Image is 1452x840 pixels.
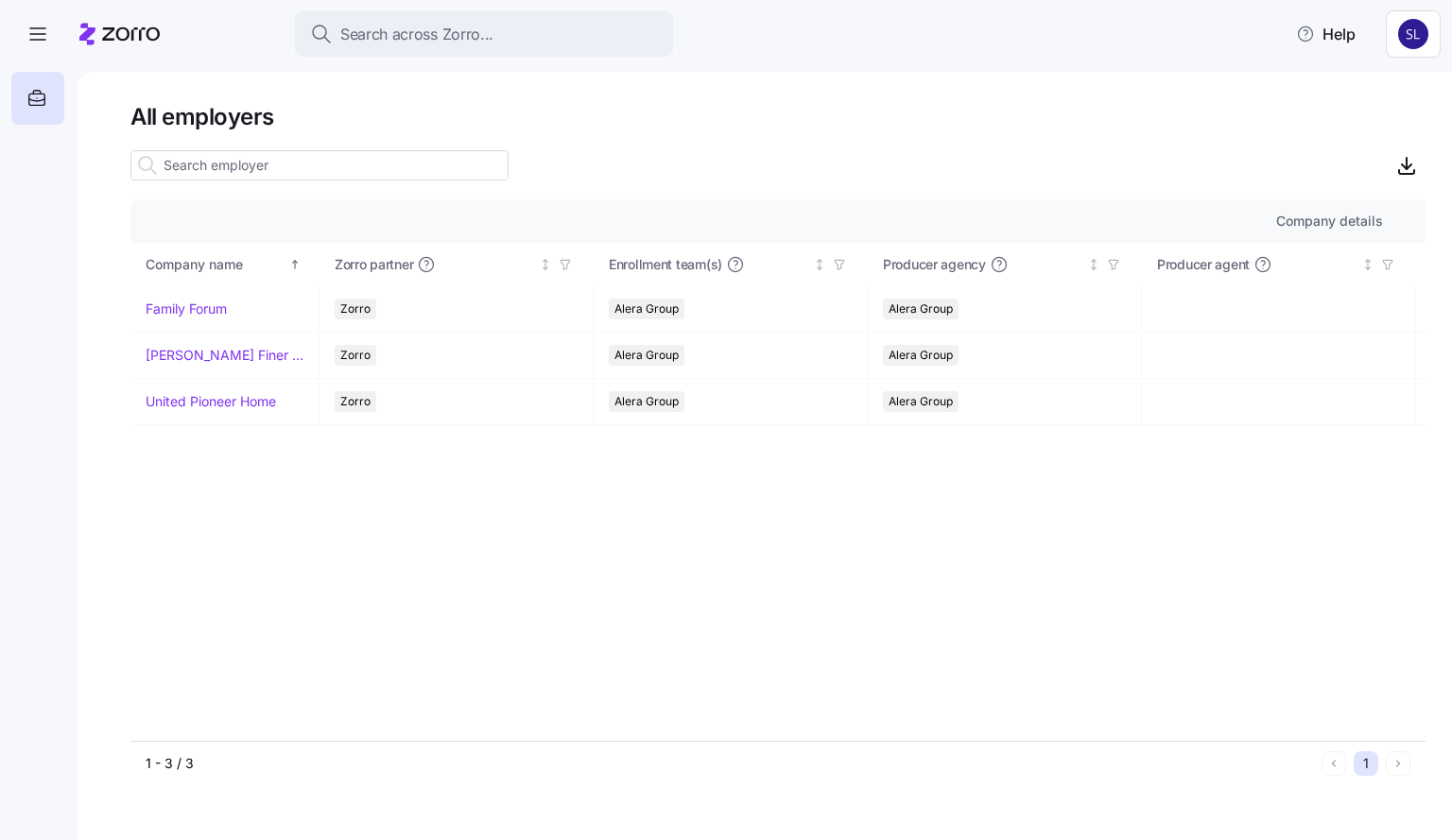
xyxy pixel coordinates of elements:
[1296,23,1356,45] span: Help
[130,150,509,180] input: Search employer
[130,102,1426,131] h1: All employers
[146,346,303,365] a: [PERSON_NAME] Finer Meats
[288,258,302,271] div: Sorted ascending
[889,391,953,412] span: Alera Group
[889,345,953,366] span: Alera Group
[883,255,986,274] span: Producer agency
[146,392,276,411] a: United Pioneer Home
[614,345,679,366] span: Alera Group
[609,255,722,274] span: Enrollment team(s)
[1142,243,1416,286] th: Producer agentNot sorted
[614,299,679,319] span: Alera Group
[1386,751,1410,776] button: Next page
[614,391,679,412] span: Alera Group
[340,391,371,412] span: Zorro
[1322,751,1346,776] button: Previous page
[539,258,552,271] div: Not sorted
[813,258,826,271] div: Not sorted
[1398,19,1428,49] img: 9541d6806b9e2684641ca7bfe3afc45a
[340,23,493,46] span: Search across Zorro...
[146,754,1314,773] div: 1 - 3 / 3
[295,11,673,57] button: Search across Zorro...
[868,243,1142,286] th: Producer agencyNot sorted
[1354,751,1378,776] button: 1
[889,299,953,319] span: Alera Group
[1361,258,1374,271] div: Not sorted
[146,254,285,275] div: Company name
[130,243,320,286] th: Company nameSorted ascending
[1157,255,1250,274] span: Producer agent
[340,345,371,366] span: Zorro
[1281,15,1371,53] button: Help
[1087,258,1100,271] div: Not sorted
[594,243,868,286] th: Enrollment team(s)Not sorted
[340,299,371,319] span: Zorro
[146,300,227,318] a: Family Forum
[335,255,413,274] span: Zorro partner
[320,243,594,286] th: Zorro partnerNot sorted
